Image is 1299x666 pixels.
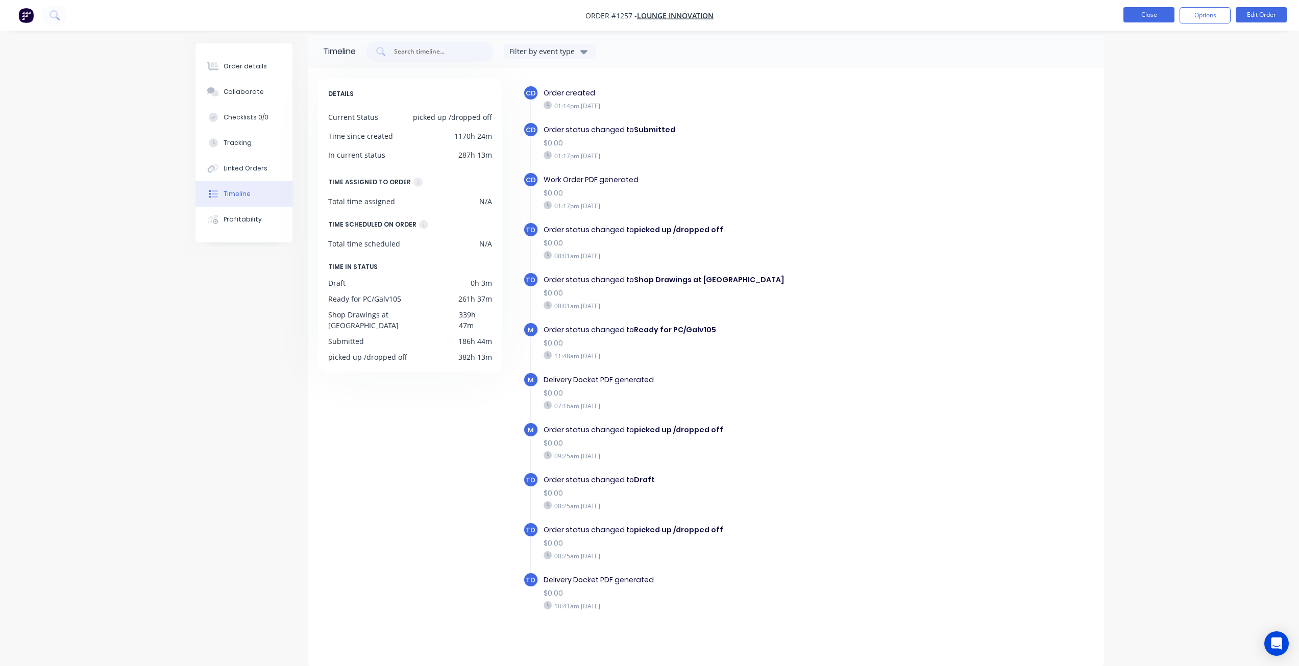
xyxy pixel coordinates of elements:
div: Order status changed to [544,125,897,135]
button: Order details [195,54,292,79]
span: M [528,425,533,435]
div: $0.00 [544,188,897,199]
div: 01:14pm [DATE] [544,101,897,110]
span: CD [526,125,536,135]
span: DETAILS [328,88,354,100]
div: TIME SCHEDULED ON ORDER [328,219,416,230]
div: 339h 47m [459,309,492,331]
div: N/A [479,238,492,249]
div: Linked Orders [224,164,267,173]
div: Work Order PDF generated [544,175,897,185]
div: Total time scheduled [328,238,400,249]
div: 08:25am [DATE] [544,551,897,560]
div: Collaborate [224,87,264,96]
div: picked up /dropped off [328,352,407,362]
div: $0.00 [544,438,897,449]
div: Tracking [224,138,252,147]
button: Edit Order [1236,7,1287,22]
div: 08:01am [DATE] [544,301,897,310]
div: 08:25am [DATE] [544,501,897,510]
button: Profitability [195,207,292,232]
span: M [528,375,533,385]
span: CD [526,88,536,98]
div: Order status changed to [544,325,897,335]
div: Order status changed to [544,475,897,485]
div: Delivery Docket PDF generated [544,575,897,585]
div: Submitted [328,336,364,347]
div: $0.00 [544,588,897,599]
div: Delivery Docket PDF generated [544,375,897,385]
span: TD [526,575,535,585]
div: Checklists 0/0 [224,113,268,122]
button: Timeline [195,181,292,207]
button: Close [1123,7,1174,22]
div: Timeline [323,45,356,58]
div: $0.00 [544,238,897,249]
div: Order status changed to [544,275,897,285]
div: In current status [328,150,385,160]
span: TD [526,275,535,285]
div: 287h 13m [458,150,492,160]
div: Current Status [328,112,378,122]
div: Draft [328,278,346,288]
button: Tracking [195,130,292,156]
div: TIME ASSIGNED TO ORDER [328,177,411,188]
div: 01:17pm [DATE] [544,151,897,160]
div: Total time assigned [328,196,395,207]
b: Submitted [634,125,675,135]
b: Shop Drawings at [GEOGRAPHIC_DATA] [634,275,784,285]
span: CD [526,175,536,185]
button: Checklists 0/0 [195,105,292,130]
button: Collaborate [195,79,292,105]
div: 07:16am [DATE] [544,401,897,410]
img: Factory [18,8,34,23]
div: 08:01am [DATE] [544,251,897,260]
div: N/A [479,196,492,207]
b: picked up /dropped off [634,225,723,235]
b: Draft [634,475,655,485]
div: Filter by event type [509,46,578,57]
div: $0.00 [544,338,897,349]
div: 11:48am [DATE] [544,351,897,360]
div: 1170h 24m [454,131,492,141]
a: Lounge Innovation [637,11,714,20]
b: picked up /dropped off [634,525,723,535]
div: Order status changed to [544,425,897,435]
div: $0.00 [544,488,897,499]
div: 01:17pm [DATE] [544,201,897,210]
div: Shop Drawings at [GEOGRAPHIC_DATA] [328,309,459,331]
div: 261h 37m [458,293,492,304]
button: Filter by event type [504,44,596,59]
div: 09:25am [DATE] [544,451,897,460]
div: Profitability [224,215,262,224]
div: Time since created [328,131,393,141]
span: M [528,325,533,335]
div: $0.00 [544,138,897,149]
div: Timeline [224,189,251,199]
span: TIME IN STATUS [328,261,378,273]
b: Ready for PC/Galv105 [634,325,716,335]
span: Order #1257 - [585,11,637,20]
div: 382h 13m [458,352,492,362]
div: Order status changed to [544,225,897,235]
button: Linked Orders [195,156,292,181]
span: TD [526,475,535,485]
span: TD [526,525,535,535]
input: Search timeline... [393,46,478,57]
div: 10:41am [DATE] [544,601,897,610]
div: 186h 44m [458,336,492,347]
div: 0h 3m [471,278,492,288]
div: $0.00 [544,388,897,399]
div: $0.00 [544,538,897,549]
b: picked up /dropped off [634,425,723,435]
div: Order status changed to [544,525,897,535]
div: picked up /dropped off [413,112,492,122]
div: Ready for PC/Galv105 [328,293,401,304]
div: $0.00 [544,288,897,299]
div: Order created [544,88,897,98]
div: Order details [224,62,267,71]
button: Options [1180,7,1231,23]
span: TD [526,225,535,235]
div: Open Intercom Messenger [1264,631,1289,656]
